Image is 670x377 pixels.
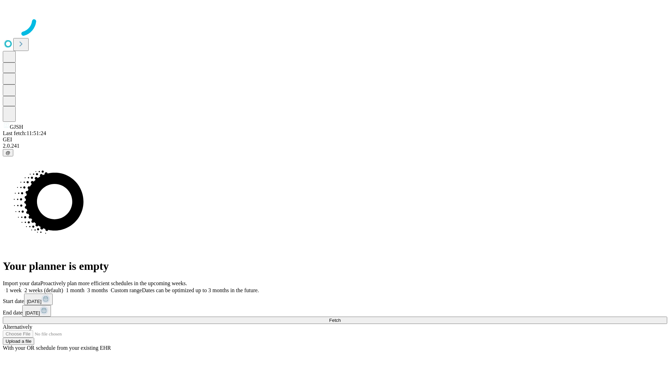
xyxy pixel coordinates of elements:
[3,280,40,286] span: Import your data
[111,287,142,293] span: Custom range
[6,150,10,155] span: @
[3,338,34,345] button: Upload a file
[3,345,111,351] span: With your OR schedule from your existing EHR
[40,280,187,286] span: Proactively plan more efficient schedules in the upcoming weeks.
[3,305,667,317] div: End date
[27,299,42,304] span: [DATE]
[329,318,341,323] span: Fetch
[10,124,23,130] span: GJSH
[3,130,46,136] span: Last fetch: 11:51:24
[66,287,84,293] span: 1 month
[3,294,667,305] div: Start date
[3,143,667,149] div: 2.0.241
[6,287,22,293] span: 1 week
[142,287,259,293] span: Dates can be optimized up to 3 months in the future.
[25,310,40,316] span: [DATE]
[3,149,13,156] button: @
[3,317,667,324] button: Fetch
[24,287,63,293] span: 2 weeks (default)
[3,260,667,273] h1: Your planner is empty
[22,305,51,317] button: [DATE]
[87,287,108,293] span: 3 months
[3,324,32,330] span: Alternatively
[3,136,667,143] div: GEI
[24,294,53,305] button: [DATE]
